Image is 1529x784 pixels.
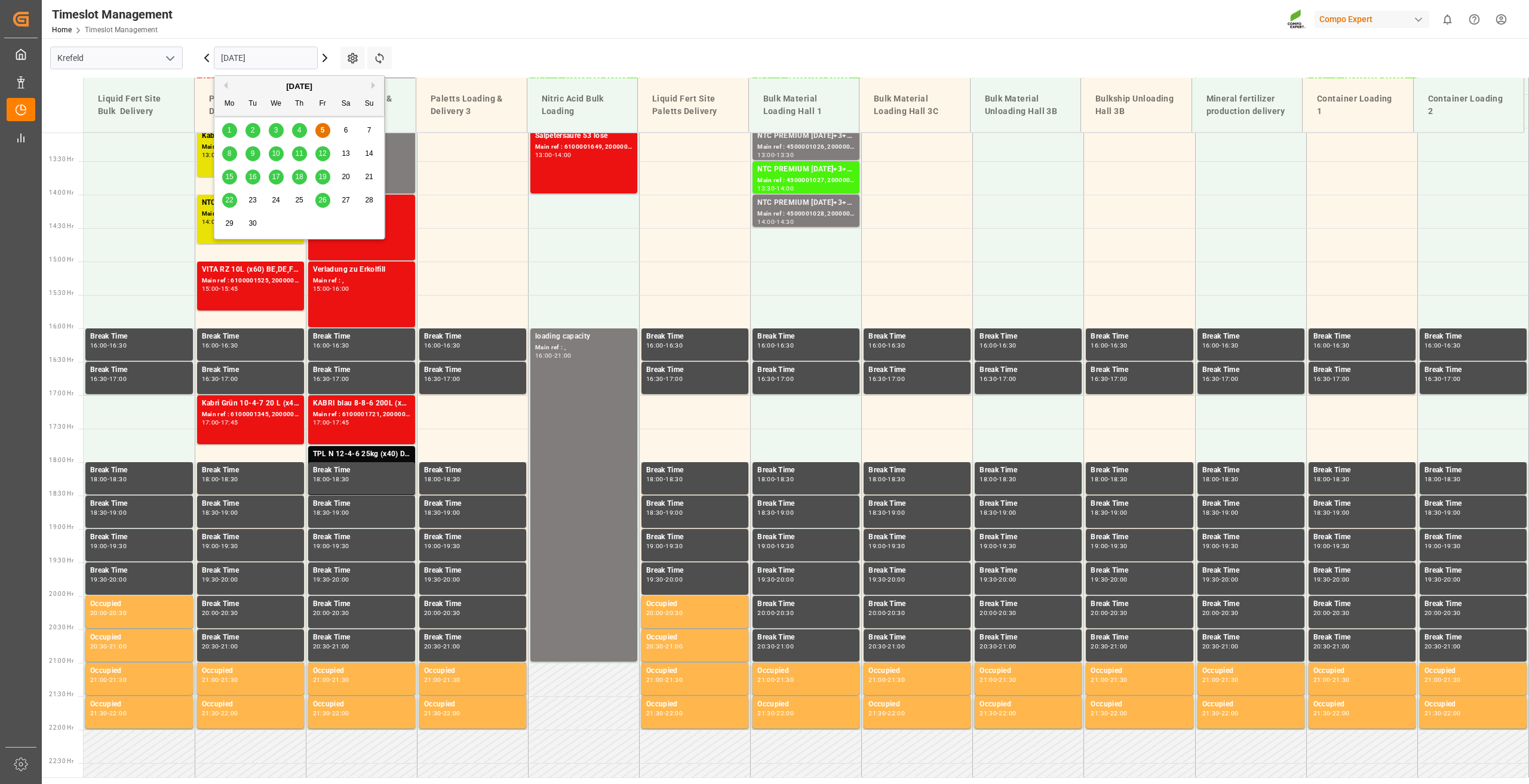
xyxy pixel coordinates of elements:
div: Timeslot Management [52,5,173,23]
div: Choose Monday, September 15th, 2025 [222,170,237,185]
div: Break Time [313,331,410,343]
div: Break Time [646,465,744,476]
div: Tu [245,97,260,112]
div: Container Loading 2 [1423,88,1515,122]
div: Break Time [1202,465,1300,476]
div: 16:00 [980,343,997,348]
span: 2 [251,126,255,134]
div: - [775,343,776,348]
div: Break Time [646,331,744,343]
div: - [664,343,665,348]
div: Choose Sunday, September 7th, 2025 [362,123,377,138]
div: Break Time [1313,465,1411,476]
div: Choose Tuesday, September 2nd, 2025 [245,123,260,138]
span: 26 [318,196,326,204]
div: Break Time [1424,465,1522,476]
div: - [886,343,888,348]
div: 16:30 [202,376,219,382]
img: Screenshot%202023-09-29%20at%2010.02.21.png_1712312052.png [1287,9,1306,30]
div: 17:00 [1332,376,1350,382]
div: Break Time [868,331,966,343]
div: Paletts Loading & Delivery 3 [426,88,517,122]
div: - [886,476,888,482]
div: Break Time [757,331,855,343]
div: Choose Wednesday, September 10th, 2025 [269,146,284,161]
div: Break Time [424,331,521,343]
div: Break Time [868,465,966,476]
div: Break Time [646,364,744,376]
div: 18:00 [90,476,108,482]
div: 17:45 [221,420,238,425]
div: Choose Sunday, September 14th, 2025 [362,146,377,161]
input: Type to search/select [50,47,183,69]
div: 14:00 [554,152,572,158]
div: Break Time [424,364,521,376]
div: 17:00 [109,376,127,382]
div: - [997,476,999,482]
div: 17:00 [221,376,238,382]
div: 16:00 [332,286,349,291]
div: - [1108,343,1110,348]
div: Main ref : 6100001721, 2000000656 [313,410,410,420]
div: 16:00 [424,343,441,348]
div: NTC PREMIUM [DATE]+3+TE BULK [757,164,855,176]
div: Break Time [313,364,410,376]
div: Choose Monday, September 22nd, 2025 [222,193,237,208]
button: Compo Expert [1315,8,1434,30]
span: 8 [228,149,232,158]
div: 18:30 [1332,476,1350,482]
div: Main ref : 4500001027, 2000001045 [757,176,855,186]
div: Choose Wednesday, September 24th, 2025 [269,193,284,208]
div: [DATE] [214,81,384,93]
div: Choose Tuesday, September 16th, 2025 [245,170,260,185]
div: 16:00 [1091,343,1108,348]
div: 18:30 [665,476,683,482]
div: Choose Wednesday, September 3rd, 2025 [269,123,284,138]
div: 16:30 [1444,343,1461,348]
div: Break Time [980,331,1077,343]
div: Main ref : 6100001480, 2000001294 [202,209,299,219]
div: NTC SUPREM [DATE] 25kg (x40)A,D,EN,I,SIVITA Si 10L (x60) DE,AT,FR *PDBFL FET SL 10L (x60) FR,DE *... [202,197,299,209]
div: 18:00 [868,476,886,482]
div: - [219,376,220,382]
div: 17:00 [1444,376,1461,382]
span: 15 [225,173,233,181]
div: 16:30 [665,343,683,348]
div: 14:00 [757,219,775,225]
div: 17:00 [665,376,683,382]
div: 16:30 [888,343,905,348]
div: 18:30 [1110,476,1128,482]
div: 17:45 [332,420,349,425]
div: Su [362,97,377,112]
div: - [1219,343,1221,348]
span: 14:00 Hr [49,189,73,196]
span: 13 [342,149,349,158]
span: 16:30 Hr [49,356,73,363]
div: Main ref : 6100001649, 2000001398 [535,142,633,152]
span: 16:00 Hr [49,323,73,330]
div: 18:00 [313,476,330,482]
div: NTC PREMIUM [DATE]+3+TE BULK [757,197,855,209]
div: 16:30 [1221,343,1239,348]
div: Choose Saturday, September 20th, 2025 [339,170,354,185]
span: 6 [344,126,348,134]
div: VITA RZ 10L (x60) BE,DE,FR,EN,NL,ITBFL AKTIV 3,[DATE] SL 6x2,5L (x48) ITBFL K SL 3x5L (x40) ITAGR... [202,264,299,276]
div: We [269,97,284,112]
button: Help Center [1461,6,1488,33]
div: 16:30 [424,376,441,382]
div: Break Time [1202,364,1300,376]
div: 16:00 [1424,343,1442,348]
div: Choose Friday, September 5th, 2025 [315,123,330,138]
div: 16:00 [868,343,886,348]
div: - [1219,376,1221,382]
div: 18:00 [202,476,219,482]
span: 27 [342,196,349,204]
div: Main ref : 4500001026, 2000001045 [757,142,855,152]
button: Previous Month [220,82,228,89]
div: 14:00 [202,219,219,225]
span: 10 [272,149,280,158]
div: Break Time [424,465,521,476]
span: 5 [321,126,325,134]
div: Th [292,97,307,112]
div: 17:00 [1221,376,1239,382]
